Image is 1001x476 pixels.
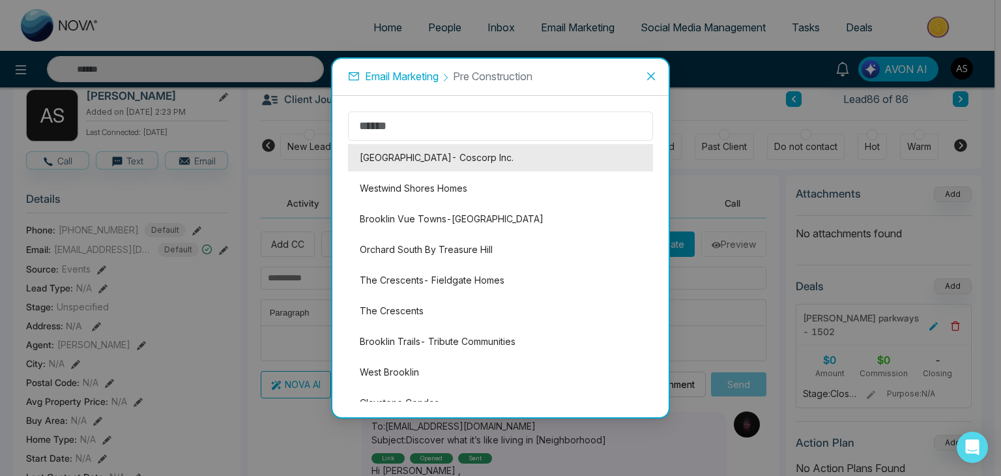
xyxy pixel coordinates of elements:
span: Email Marketing [365,70,439,83]
li: The Crescents [348,297,653,325]
span: close [646,71,656,82]
li: Orchard South By Treasure Hill [348,236,653,263]
li: The Crescents- Fieldgate Homes [348,267,653,294]
li: Claystone Condos [348,389,653,417]
li: Westwind Shores Homes [348,175,653,202]
span: Pre Construction [453,70,532,83]
div: Open Intercom Messenger [957,432,988,463]
li: Brooklin Trails- Tribute Communities [348,328,653,355]
li: [GEOGRAPHIC_DATA]- Coscorp Inc. [348,144,653,171]
li: Brooklin Vue Towns-[GEOGRAPHIC_DATA] [348,205,653,233]
li: West Brooklin [348,359,653,386]
button: Close [633,59,669,94]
